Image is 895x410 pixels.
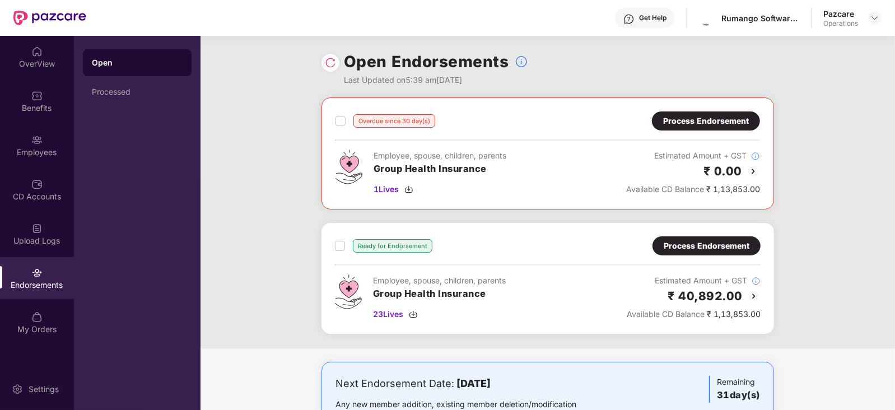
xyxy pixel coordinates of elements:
img: nehish%20logo.png [700,10,716,26]
div: Overdue since 30 day(s) [353,114,435,128]
img: svg+xml;base64,PHN2ZyBpZD0iTXlfT3JkZXJzIiBkYXRhLW5hbWU9Ik15IE9yZGVycyIgeG1sbnM9Imh0dHA6Ly93d3cudz... [31,311,43,323]
img: svg+xml;base64,PHN2ZyBpZD0iSGVscC0zMngzMiIgeG1sbnM9Imh0dHA6Ly93d3cudzMub3JnLzIwMDAvc3ZnIiB3aWR0aD... [623,13,635,25]
span: Available CD Balance [626,184,704,194]
img: svg+xml;base64,PHN2ZyBpZD0iSW5mb18tXzMyeDMyIiBkYXRhLW5hbWU9IkluZm8gLSAzMngzMiIgeG1sbnM9Imh0dHA6Ly... [751,152,760,161]
b: [DATE] [456,378,491,389]
div: ₹ 1,13,853.00 [626,183,760,195]
div: Next Endorsement Date: [335,376,612,392]
h1: Open Endorsements [344,49,509,74]
h3: Group Health Insurance [374,162,506,176]
img: svg+xml;base64,PHN2ZyBpZD0iU2V0dGluZy0yMHgyMCIgeG1sbnM9Imh0dHA6Ly93d3cudzMub3JnLzIwMDAvc3ZnIiB3aW... [12,384,23,395]
div: Open [92,57,183,68]
span: Available CD Balance [627,309,705,319]
h3: 31 day(s) [717,388,760,403]
img: svg+xml;base64,PHN2ZyBpZD0iUmVsb2FkLTMyeDMyIiB4bWxucz0iaHR0cDovL3d3dy53My5vcmcvMjAwMC9zdmciIHdpZH... [325,57,336,68]
div: Ready for Endorsement [353,239,432,253]
img: svg+xml;base64,PHN2ZyB4bWxucz0iaHR0cDovL3d3dy53My5vcmcvMjAwMC9zdmciIHdpZHRoPSI0Ny43MTQiIGhlaWdodD... [335,150,362,184]
img: svg+xml;base64,PHN2ZyBpZD0iSW5mb18tXzMyeDMyIiBkYXRhLW5hbWU9IkluZm8gLSAzMngzMiIgeG1sbnM9Imh0dHA6Ly... [515,55,528,68]
h2: ₹ 0.00 [703,162,742,180]
div: Estimated Amount + GST [627,274,761,287]
span: 23 Lives [373,308,403,320]
img: svg+xml;base64,PHN2ZyBpZD0iRG93bmxvYWQtMzJ4MzIiIHhtbG5zPSJodHRwOi8vd3d3LnczLm9yZy8yMDAwL3N2ZyIgd2... [409,310,418,319]
img: svg+xml;base64,PHN2ZyBpZD0iQmFjay0yMHgyMCIgeG1sbnM9Imh0dHA6Ly93d3cudzMub3JnLzIwMDAvc3ZnIiB3aWR0aD... [747,165,760,178]
span: 1 Lives [374,183,399,195]
div: Last Updated on 5:39 am[DATE] [344,74,528,86]
img: svg+xml;base64,PHN2ZyBpZD0iVXBsb2FkX0xvZ3MiIGRhdGEtbmFtZT0iVXBsb2FkIExvZ3MiIHhtbG5zPSJodHRwOi8vd3... [31,223,43,234]
div: Process Endorsement [663,115,749,127]
h2: ₹ 40,892.00 [668,287,743,305]
img: New Pazcare Logo [13,11,86,25]
div: Operations [823,19,858,28]
div: Estimated Amount + GST [626,150,760,162]
div: Pazcare [823,8,858,19]
img: svg+xml;base64,PHN2ZyBpZD0iSG9tZSIgeG1sbnM9Imh0dHA6Ly93d3cudzMub3JnLzIwMDAvc3ZnIiB3aWR0aD0iMjAiIG... [31,46,43,57]
div: Rumango Software And Consulting Services Private Limited [721,13,800,24]
div: ₹ 1,13,853.00 [627,308,761,320]
div: Processed [92,87,183,96]
div: Get Help [639,13,666,22]
img: svg+xml;base64,PHN2ZyBpZD0iQ0RfQWNjb3VudHMiIGRhdGEtbmFtZT0iQ0QgQWNjb3VudHMiIHhtbG5zPSJodHRwOi8vd3... [31,179,43,190]
div: Employee, spouse, children, parents [373,274,506,287]
img: svg+xml;base64,PHN2ZyBpZD0iRG93bmxvYWQtMzJ4MzIiIHhtbG5zPSJodHRwOi8vd3d3LnczLm9yZy8yMDAwL3N2ZyIgd2... [404,185,413,194]
h3: Group Health Insurance [373,287,506,301]
img: svg+xml;base64,PHN2ZyBpZD0iRHJvcGRvd24tMzJ4MzIiIHhtbG5zPSJodHRwOi8vd3d3LnczLm9yZy8yMDAwL3N2ZyIgd2... [870,13,879,22]
img: svg+xml;base64,PHN2ZyBpZD0iQmVuZWZpdHMiIHhtbG5zPSJodHRwOi8vd3d3LnczLm9yZy8yMDAwL3N2ZyIgd2lkdGg9Ij... [31,90,43,101]
img: svg+xml;base64,PHN2ZyBpZD0iRW1wbG95ZWVzIiB4bWxucz0iaHR0cDovL3d3dy53My5vcmcvMjAwMC9zdmciIHdpZHRoPS... [31,134,43,146]
img: svg+xml;base64,PHN2ZyB4bWxucz0iaHR0cDovL3d3dy53My5vcmcvMjAwMC9zdmciIHdpZHRoPSI0Ny43MTQiIGhlaWdodD... [335,274,362,309]
div: Settings [25,384,62,395]
img: svg+xml;base64,PHN2ZyBpZD0iSW5mb18tXzMyeDMyIiBkYXRhLW5hbWU9IkluZm8gLSAzMngzMiIgeG1sbnM9Imh0dHA6Ly... [752,277,761,286]
img: svg+xml;base64,PHN2ZyBpZD0iQmFjay0yMHgyMCIgeG1sbnM9Imh0dHA6Ly93d3cudzMub3JnLzIwMDAvc3ZnIiB3aWR0aD... [747,290,761,303]
img: svg+xml;base64,PHN2ZyBpZD0iRW5kb3JzZW1lbnRzIiB4bWxucz0iaHR0cDovL3d3dy53My5vcmcvMjAwMC9zdmciIHdpZH... [31,267,43,278]
div: Employee, spouse, children, parents [374,150,506,162]
div: Remaining [709,376,760,403]
div: Process Endorsement [664,240,749,252]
